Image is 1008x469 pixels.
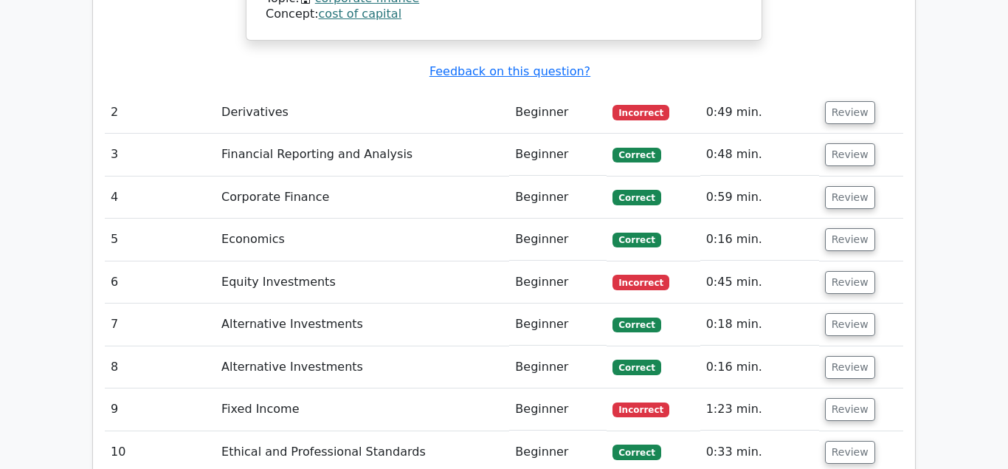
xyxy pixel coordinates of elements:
[612,233,660,247] span: Correct
[215,304,509,346] td: Alternative Investments
[612,318,660,332] span: Correct
[825,186,875,209] button: Review
[612,360,660,374] span: Correct
[509,177,607,219] td: Beginner
[612,105,669,120] span: Incorrect
[215,346,509,388] td: Alternative Investments
[825,441,875,464] button: Review
[700,304,819,346] td: 0:18 min.
[105,261,215,304] td: 6
[215,219,509,261] td: Economics
[612,275,669,290] span: Incorrect
[215,92,509,134] td: Derivatives
[612,445,660,459] span: Correct
[215,177,509,219] td: Corporate Finance
[105,219,215,261] td: 5
[612,148,660,162] span: Correct
[825,101,875,124] button: Review
[105,304,215,346] td: 7
[825,228,875,251] button: Review
[700,177,819,219] td: 0:59 min.
[509,304,607,346] td: Beginner
[825,356,875,379] button: Review
[509,388,607,431] td: Beginner
[612,190,660,205] span: Correct
[700,346,819,388] td: 0:16 min.
[825,143,875,166] button: Review
[700,261,819,304] td: 0:45 min.
[105,346,215,388] td: 8
[700,134,819,176] td: 0:48 min.
[429,64,590,78] a: Feedback on this question?
[509,346,607,388] td: Beginner
[825,398,875,421] button: Review
[215,134,509,176] td: Financial Reporting and Analysis
[509,134,607,176] td: Beginner
[319,7,402,21] a: cost of capital
[105,177,215,219] td: 4
[215,261,509,304] td: Equity Investments
[700,219,819,261] td: 0:16 min.
[700,388,819,431] td: 1:23 min.
[105,388,215,431] td: 9
[509,92,607,134] td: Beginner
[105,134,215,176] td: 3
[105,92,215,134] td: 2
[612,403,669,417] span: Incorrect
[215,388,509,431] td: Fixed Income
[509,261,607,304] td: Beginner
[509,219,607,261] td: Beginner
[825,271,875,294] button: Review
[825,313,875,336] button: Review
[700,92,819,134] td: 0:49 min.
[266,7,742,22] div: Concept:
